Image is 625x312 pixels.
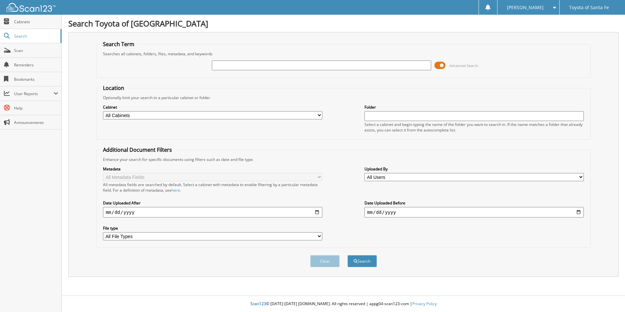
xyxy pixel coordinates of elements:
span: [PERSON_NAME] [507,6,544,9]
div: Select a cabinet and begin typing the name of the folder you want to search in. If the name match... [364,122,584,133]
span: Advanced Search [449,63,478,68]
div: Enhance your search for specific documents using filters such as date and file type. [100,157,587,162]
button: Clear [310,255,340,267]
a: Privacy Policy [412,301,437,306]
legend: Search Term [100,41,138,48]
div: Optionally limit your search to a particular cabinet or folder [100,95,587,100]
span: Announcements [14,120,58,125]
span: Reminders [14,62,58,68]
span: Search [14,33,57,39]
legend: Additional Document Filters [100,146,175,153]
div: All metadata fields are searched by default. Select a cabinet with metadata to enable filtering b... [103,182,322,193]
a: here [172,187,180,193]
label: Uploaded By [364,166,584,172]
span: Scan [14,48,58,53]
span: Scan123 [250,301,266,306]
button: Search [347,255,377,267]
label: Metadata [103,166,322,172]
span: User Reports [14,91,54,96]
legend: Location [100,84,127,92]
input: end [364,207,584,217]
h1: Search Toyota of [GEOGRAPHIC_DATA] [68,18,618,29]
label: Date Uploaded Before [364,200,584,206]
img: scan123-logo-white.svg [7,3,56,12]
div: © [DATE]-[DATE] [DOMAIN_NAME]. All rights reserved | appg04-scan123-com | [62,296,625,312]
div: Searches all cabinets, folders, files, metadata, and keywords [100,51,587,57]
span: Help [14,105,58,111]
label: File type [103,225,322,231]
label: Folder [364,104,584,110]
label: Cabinet [103,104,322,110]
input: start [103,207,322,217]
label: Date Uploaded After [103,200,322,206]
span: Cabinets [14,19,58,25]
span: Toyota of Santa Fe [569,6,609,9]
span: Bookmarks [14,77,58,82]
